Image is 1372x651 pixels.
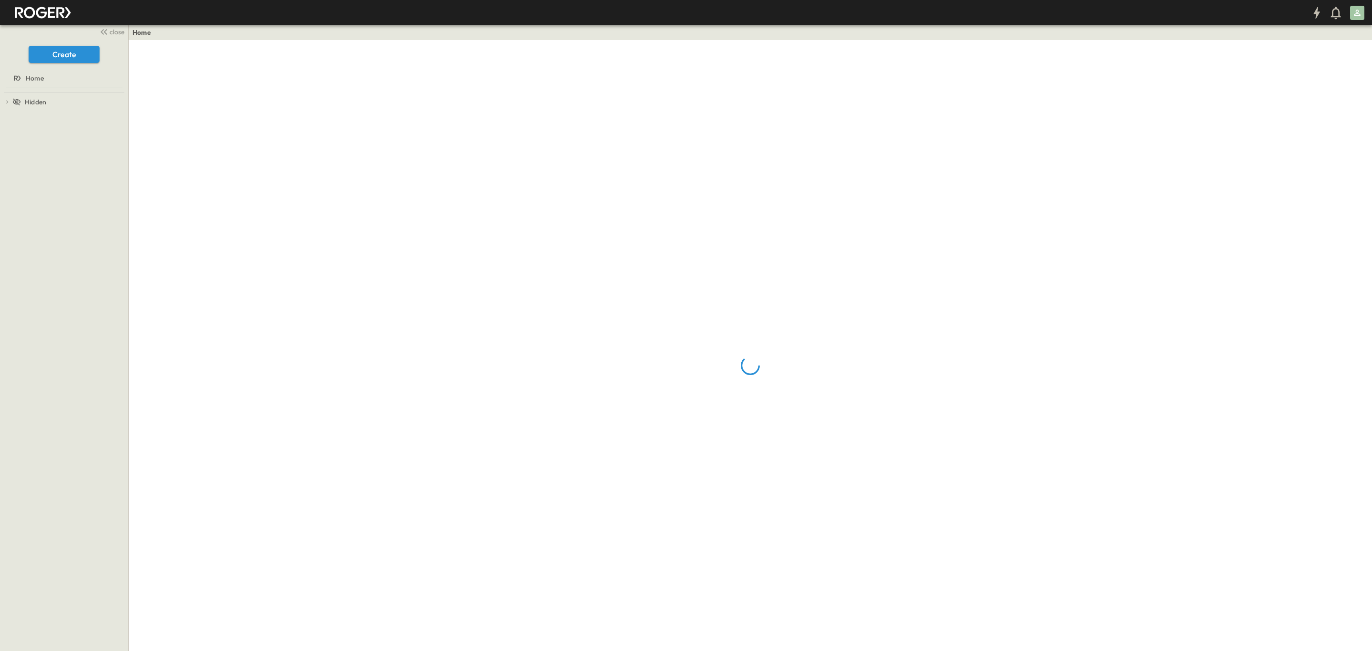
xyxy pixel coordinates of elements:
button: close [96,25,126,38]
span: close [110,27,124,37]
span: Home [26,73,44,83]
a: Home [2,71,124,85]
a: Home [132,28,151,37]
button: Create [29,46,100,63]
span: Hidden [25,97,46,107]
nav: breadcrumbs [132,28,157,37]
